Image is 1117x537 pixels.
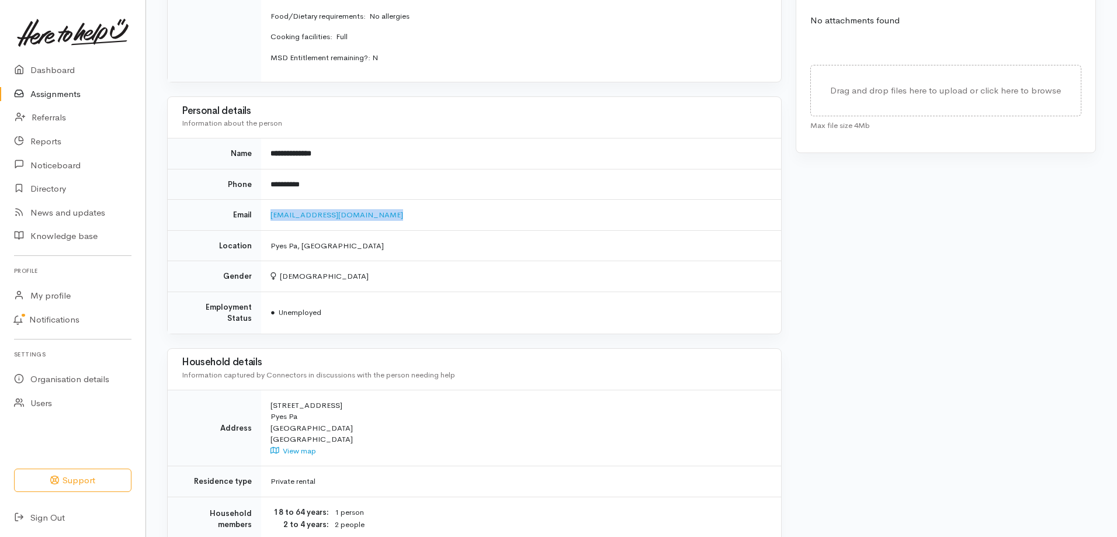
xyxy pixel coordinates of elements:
a: [EMAIL_ADDRESS][DOMAIN_NAME] [270,210,403,220]
td: Pyes Pa, [GEOGRAPHIC_DATA] [261,230,781,261]
h3: Household details [182,357,767,368]
td: Name [168,138,261,169]
span: Information about the person [182,118,282,128]
h6: Profile [14,263,131,279]
a: View map [270,446,316,456]
p: No attachments found [810,14,1081,27]
td: Location [168,230,261,261]
button: Support [14,469,131,493]
td: Phone [168,169,261,200]
div: [STREET_ADDRESS] Pyes Pa [GEOGRAPHIC_DATA] [GEOGRAPHIC_DATA] [270,400,767,457]
div: Max file size 4Mb [810,116,1081,131]
td: Private rental [261,466,781,497]
td: Address [168,390,261,466]
dd: 2 people [335,519,767,531]
h3: Personal details [182,106,767,117]
span: Information captured by Connectors in discussions with the person needing help [182,370,455,380]
span: ● [270,307,275,317]
td: Employment Status [168,292,261,334]
p: Cooking facilities: Full [270,31,767,43]
h6: Settings [14,347,131,362]
dt: 18 to 64 years [270,507,329,518]
span: Unemployed [270,307,321,317]
span: [DEMOGRAPHIC_DATA] [270,271,369,281]
td: Email [168,200,261,231]
dt: 2 to 4 years [270,519,329,531]
p: Food/Dietary requirements: No allergies [270,11,767,22]
span: Drag and drop files here to upload or click here to browse [830,85,1061,96]
p: MSD Entitlement remaining?: N [270,52,767,64]
dd: 1 person [335,507,767,519]
td: Residence type [168,466,261,497]
td: Gender [168,261,261,292]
